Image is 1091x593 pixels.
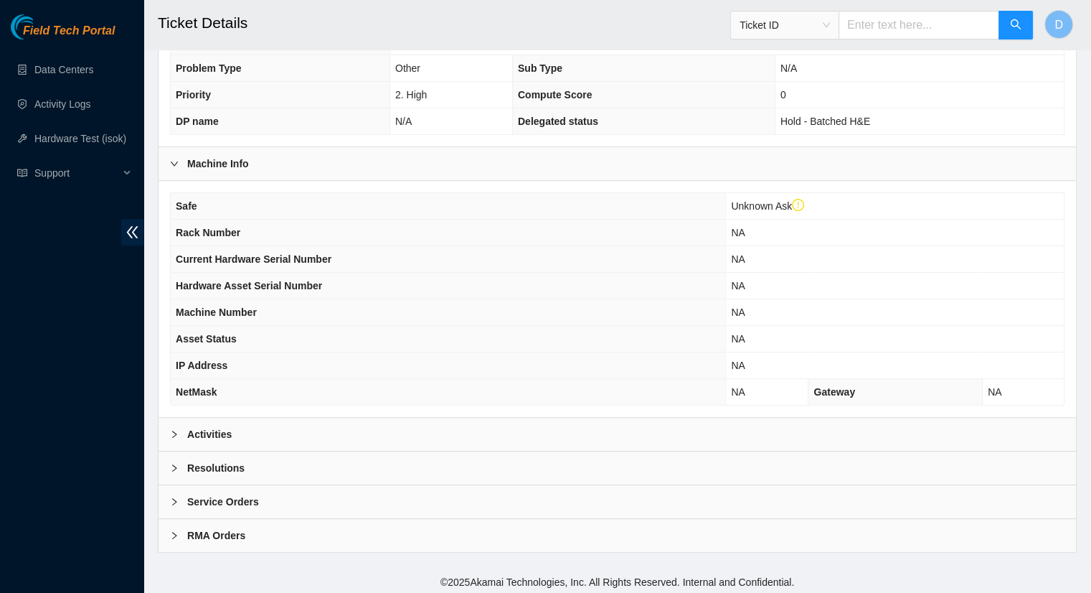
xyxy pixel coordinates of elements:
[34,159,119,187] span: Support
[170,464,179,472] span: right
[170,430,179,439] span: right
[176,227,240,238] span: Rack Number
[839,11,999,39] input: Enter text here...
[11,14,72,39] img: Akamai Technologies
[176,89,211,101] span: Priority
[176,360,227,371] span: IP Address
[176,62,242,74] span: Problem Type
[792,199,805,212] span: exclamation-circle
[187,426,232,442] b: Activities
[176,386,217,398] span: NetMask
[731,227,745,238] span: NA
[731,253,745,265] span: NA
[813,386,855,398] span: Gateway
[395,116,412,127] span: N/A
[176,280,322,291] span: Hardware Asset Serial Number
[17,168,27,178] span: read
[170,531,179,540] span: right
[159,418,1076,451] div: Activities
[187,156,249,172] b: Machine Info
[518,89,592,101] span: Compute Score
[731,200,804,212] span: Unknown Ask
[1010,19,1021,32] span: search
[731,307,745,318] span: NA
[518,116,598,127] span: Delegated status
[988,386,1001,398] span: NA
[518,62,562,74] span: Sub Type
[187,460,245,476] b: Resolutions
[731,333,745,345] span: NA
[731,360,745,371] span: NA
[170,159,179,168] span: right
[23,24,115,38] span: Field Tech Portal
[780,62,797,74] span: N/A
[34,98,91,110] a: Activity Logs
[395,89,427,101] span: 2. High
[176,333,237,345] span: Asset Status
[11,26,115,45] a: Akamai TechnologiesField Tech Portal
[159,147,1076,180] div: Machine Info
[159,485,1076,518] div: Service Orders
[176,307,257,318] span: Machine Number
[159,519,1076,552] div: RMA Orders
[176,116,219,127] span: DP name
[740,14,830,36] span: Ticket ID
[170,498,179,506] span: right
[780,89,786,101] span: 0
[159,452,1076,485] div: Resolutions
[998,11,1033,39] button: search
[731,386,745,398] span: NA
[187,528,245,543] b: RMA Orders
[1054,16,1063,34] span: D
[176,253,331,265] span: Current Hardware Serial Number
[176,200,197,212] span: Safe
[1044,10,1073,39] button: D
[121,219,143,246] span: double-left
[34,133,126,144] a: Hardware Test (isok)
[395,62,420,74] span: Other
[34,64,93,75] a: Data Centers
[731,280,745,291] span: NA
[187,494,259,510] b: Service Orders
[780,116,870,127] span: Hold - Batched H&E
